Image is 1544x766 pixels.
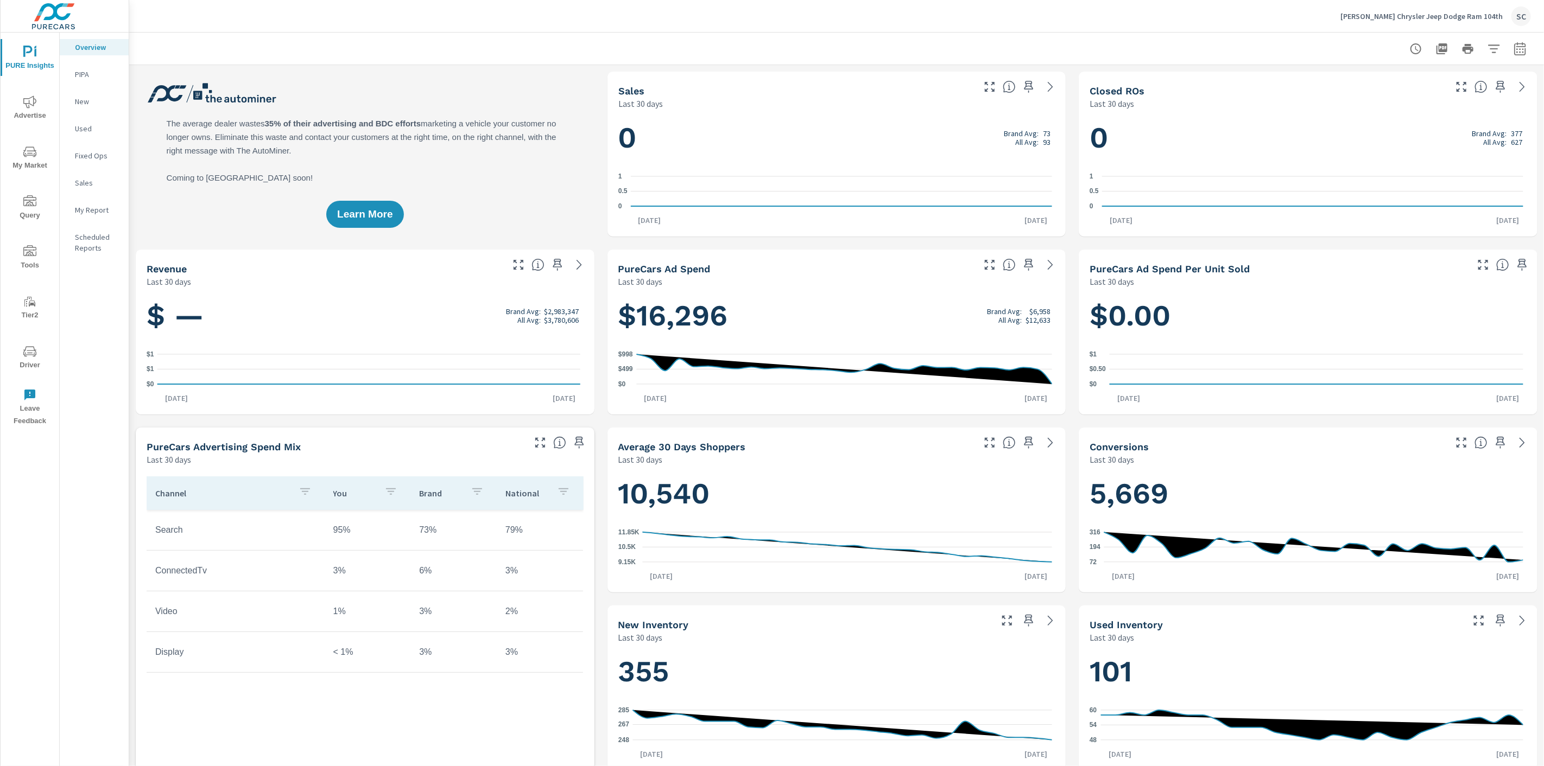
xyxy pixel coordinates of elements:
[1514,78,1531,95] a: See more details in report
[497,639,583,666] td: 3%
[1101,749,1139,759] p: [DATE]
[1090,366,1106,373] text: $0.50
[1492,612,1509,629] span: Save this to your personalized report
[75,205,120,215] p: My Report
[1017,571,1055,582] p: [DATE]
[618,544,636,551] text: 10.5K
[1511,7,1531,26] div: SC
[60,202,129,218] div: My Report
[618,631,663,644] p: Last 30 days
[155,488,290,499] p: Channel
[1043,138,1051,146] p: 93
[1511,138,1522,146] p: 627
[147,350,154,358] text: $1
[618,263,711,275] h5: PureCars Ad Spend
[60,120,129,137] div: Used
[618,275,663,288] p: Last 30 days
[1340,11,1503,21] p: [PERSON_NAME] Chrysler Jeep Dodge Ram 104th
[1475,80,1488,93] span: Number of Repair Orders Closed by the selected dealership group over the selected time range. [So...
[1003,436,1016,449] span: A rolling 30 day total of daily Shoppers on the dealership website, averaged over the selected da...
[571,434,588,451] span: Save this to your personalized report
[1042,256,1059,273] a: See more details in report
[546,393,584,404] p: [DATE]
[75,232,120,253] p: Scheduled Reports
[1483,38,1505,60] button: Apply Filters
[4,145,56,172] span: My Market
[4,245,56,272] span: Tools
[1020,256,1037,273] span: Save this to your personalized report
[1017,215,1055,226] p: [DATE]
[497,557,583,584] td: 3%
[75,42,120,53] p: Overview
[1017,393,1055,404] p: [DATE]
[1489,215,1527,226] p: [DATE]
[497,516,583,544] td: 79%
[1090,558,1097,566] text: 72
[1090,736,1097,744] text: 48
[545,316,579,324] p: $3,780,606
[1489,571,1527,582] p: [DATE]
[1090,275,1134,288] p: Last 30 days
[326,201,403,228] button: Learn More
[618,85,644,97] h5: Sales
[981,434,998,451] button: Make Fullscreen
[618,119,1055,156] h1: 0
[1496,258,1509,271] span: Average cost of advertising per each vehicle sold at the dealer over the selected date range. The...
[1017,749,1055,759] p: [DATE]
[75,150,120,161] p: Fixed Ops
[60,93,129,110] div: New
[531,434,549,451] button: Make Fullscreen
[60,175,129,191] div: Sales
[642,571,680,582] p: [DATE]
[618,441,746,452] h5: Average 30 Days Shoppers
[410,598,497,625] td: 3%
[1090,441,1149,452] h5: Conversions
[1015,138,1039,146] p: All Avg:
[1110,393,1148,404] p: [DATE]
[1090,173,1093,180] text: 1
[1003,258,1016,271] span: Total cost of media for all PureCars channels for the selected dealership group over the selected...
[505,488,548,499] p: National
[618,202,622,210] text: 0
[506,307,541,316] p: Brand Avg:
[618,721,629,729] text: 267
[1475,256,1492,273] button: Make Fullscreen
[147,453,191,466] p: Last 30 days
[1090,263,1250,275] h5: PureCars Ad Spend Per Unit Sold
[147,441,301,452] h5: PureCars Advertising Spend Mix
[60,229,129,256] div: Scheduled Reports
[147,598,325,625] td: Video
[618,706,629,714] text: 285
[325,516,411,544] td: 95%
[981,256,998,273] button: Make Fullscreen
[1090,653,1527,690] h1: 101
[531,258,545,271] span: Total sales revenue over the selected date range. [Source: This data is sourced from the dealer’s...
[147,297,584,334] h1: $ —
[1102,215,1140,226] p: [DATE]
[1090,119,1527,156] h1: 0
[1026,316,1051,324] p: $12,633
[1453,434,1470,451] button: Make Fullscreen
[1514,434,1531,451] a: See more details in report
[631,215,669,226] p: [DATE]
[75,123,120,134] p: Used
[75,96,120,107] p: New
[987,307,1022,316] p: Brand Avg:
[157,393,195,404] p: [DATE]
[75,177,120,188] p: Sales
[60,66,129,82] div: PIPA
[4,295,56,322] span: Tier2
[1043,129,1051,138] p: 73
[618,528,640,536] text: 11.85K
[618,558,636,566] text: 9.15K
[419,488,462,499] p: Brand
[1457,38,1479,60] button: Print Report
[325,639,411,666] td: < 1%
[1514,612,1531,629] a: See more details in report
[325,557,411,584] td: 3%
[1470,612,1488,629] button: Make Fullscreen
[1090,528,1100,536] text: 316
[1003,80,1016,93] span: Number of vehicles sold by the dealership over the selected date range. [Source: This data is sou...
[618,653,1055,690] h1: 355
[497,598,583,625] td: 2%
